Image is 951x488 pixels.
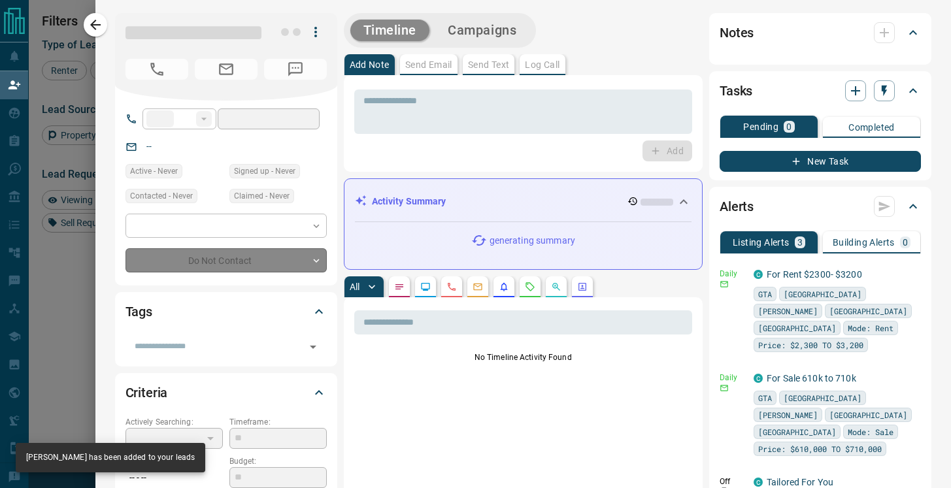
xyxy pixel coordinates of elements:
div: [PERSON_NAME] has been added to your leads [26,447,195,468]
h2: Tasks [720,80,752,101]
p: No Timeline Activity Found [354,351,693,363]
span: Active - Never [130,165,178,178]
p: Daily [720,268,746,280]
span: Price: $610,000 TO $710,000 [758,442,882,455]
p: All [350,282,360,291]
svg: Calls [446,282,457,292]
button: Open [304,338,322,356]
p: Timeframe: [229,416,327,428]
span: Mode: Rent [848,321,893,334]
svg: Emails [473,282,483,292]
span: Signed up - Never [234,165,295,178]
p: Actively Searching: [125,416,223,428]
span: [GEOGRAPHIC_DATA] [784,391,861,404]
span: No Email [195,59,258,80]
div: Activity Summary [355,189,692,214]
svg: Email [720,383,729,393]
div: Alerts [720,191,921,222]
p: Add Note [350,60,390,69]
svg: Email [720,280,729,289]
h2: Notes [720,22,754,43]
p: Daily [720,372,746,383]
div: Do Not Contact [125,248,327,272]
span: Contacted - Never [130,189,193,203]
span: Price: $2,300 TO $3,200 [758,338,863,351]
span: [GEOGRAPHIC_DATA] [784,287,861,301]
svg: Agent Actions [577,282,588,292]
p: Building Alerts [833,238,895,247]
div: Notes [720,17,921,48]
span: No Number [125,59,188,80]
h2: Criteria [125,382,168,403]
span: [PERSON_NAME] [758,304,818,317]
span: [GEOGRAPHIC_DATA] [758,321,836,334]
svg: Requests [525,282,535,292]
div: Tasks [720,75,921,106]
svg: Notes [394,282,405,292]
svg: Opportunities [551,282,561,292]
button: New Task [720,151,921,172]
button: Campaigns [435,20,529,41]
div: condos.ca [754,270,763,279]
p: Pending [743,122,778,131]
svg: Listing Alerts [499,282,509,292]
div: Tags [125,296,327,327]
p: Listing Alerts [733,238,790,247]
span: GTA [758,287,772,301]
p: 3 [797,238,803,247]
span: [GEOGRAPHIC_DATA] [829,408,907,421]
p: Budget: [229,455,327,467]
p: Completed [848,123,895,132]
span: Mode: Sale [848,425,893,438]
a: Tailored For You [767,477,833,487]
span: [GEOGRAPHIC_DATA] [758,425,836,438]
div: condos.ca [754,478,763,487]
div: Criteria [125,377,327,408]
span: Claimed - Never [234,189,290,203]
svg: Lead Browsing Activity [420,282,431,292]
span: No Number [264,59,327,80]
p: 0 [903,238,908,247]
button: Timeline [350,20,430,41]
p: Off [720,476,746,487]
div: condos.ca [754,374,763,383]
span: [GEOGRAPHIC_DATA] [829,304,907,317]
h2: Tags [125,301,152,322]
span: [PERSON_NAME] [758,408,818,421]
p: Activity Summary [372,195,446,208]
h2: Alerts [720,196,754,217]
a: For Sale 610k to 710k [767,373,856,383]
p: 0 [786,122,792,131]
span: GTA [758,391,772,404]
a: For Rent $2300- $3200 [767,269,862,280]
a: -- [146,141,152,152]
p: generating summary [490,234,575,248]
